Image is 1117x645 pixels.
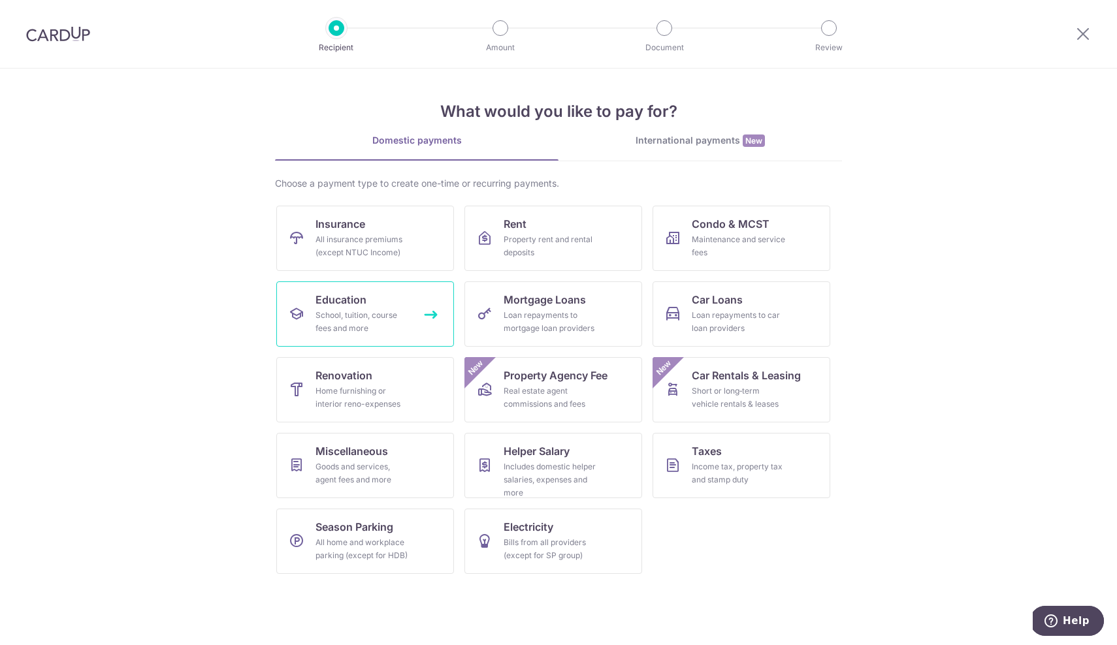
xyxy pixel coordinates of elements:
[692,385,786,411] div: Short or long‑term vehicle rentals & leases
[316,385,410,411] div: Home furnishing or interior reno-expenses
[275,134,558,147] div: Domestic payments
[464,206,642,271] a: RentProperty rent and rental deposits
[288,41,385,54] p: Recipient
[504,460,598,499] div: Includes domestic helper salaries, expenses and more
[558,134,842,148] div: International payments
[26,26,90,42] img: CardUp
[504,385,598,411] div: Real estate agent commissions and fees
[504,233,598,259] div: Property rent and rental deposits
[504,368,607,383] span: Property Agency Fee
[30,9,57,21] span: Help
[504,216,526,232] span: Rent
[276,433,454,498] a: MiscellaneousGoods and services, agent fees and more
[275,100,842,123] h4: What would you like to pay for?
[276,509,454,574] a: Season ParkingAll home and workplace parking (except for HDB)
[316,443,388,459] span: Miscellaneous
[781,41,877,54] p: Review
[316,519,393,535] span: Season Parking
[316,233,410,259] div: All insurance premiums (except NTUC Income)
[692,216,769,232] span: Condo & MCST
[464,433,642,498] a: Helper SalaryIncludes domestic helper salaries, expenses and more
[653,206,830,271] a: Condo & MCSTMaintenance and service fees
[316,292,366,307] span: Education
[452,41,549,54] p: Amount
[316,368,372,383] span: Renovation
[653,357,675,379] span: New
[653,357,830,422] a: Car Rentals & LeasingShort or long‑term vehicle rentals & leasesNew
[276,357,454,422] a: RenovationHome furnishing or interior reno-expenses
[464,509,642,574] a: ElectricityBills from all providers (except for SP group)
[692,443,722,459] span: Taxes
[692,292,743,307] span: Car Loans
[504,292,586,307] span: Mortgage Loans
[1033,606,1104,638] iframe: Opens a widget where you can find more information
[692,309,786,335] div: Loan repayments to car loan providers
[465,357,487,379] span: New
[692,460,786,486] div: Income tax, property tax and stamp duty
[743,134,765,147] span: New
[464,357,642,422] a: Property Agency FeeReal estate agent commissions and feesNew
[504,536,598,562] div: Bills from all providers (except for SP group)
[504,309,598,335] div: Loan repayments to mortgage loan providers
[316,536,410,562] div: All home and workplace parking (except for HDB)
[276,281,454,347] a: EducationSchool, tuition, course fees and more
[316,216,365,232] span: Insurance
[275,177,842,190] div: Choose a payment type to create one-time or recurring payments.
[653,433,830,498] a: TaxesIncome tax, property tax and stamp duty
[464,281,642,347] a: Mortgage LoansLoan repayments to mortgage loan providers
[653,281,830,347] a: Car LoansLoan repayments to car loan providers
[504,443,570,459] span: Helper Salary
[504,519,553,535] span: Electricity
[616,41,713,54] p: Document
[316,309,410,335] div: School, tuition, course fees and more
[692,233,786,259] div: Maintenance and service fees
[276,206,454,271] a: InsuranceAll insurance premiums (except NTUC Income)
[692,368,801,383] span: Car Rentals & Leasing
[316,460,410,486] div: Goods and services, agent fees and more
